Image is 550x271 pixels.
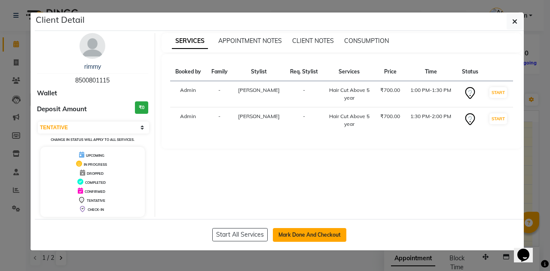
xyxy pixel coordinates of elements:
span: SERVICES [172,33,208,49]
span: CHECK-IN [88,207,104,212]
button: Start All Services [212,228,268,241]
div: ₹700.00 [380,86,400,94]
iframe: chat widget [514,237,541,262]
th: Stylist [233,63,285,81]
td: - [285,107,323,134]
span: CONSUMPTION [344,37,389,45]
td: - [206,107,233,134]
td: - [206,81,233,107]
img: avatar [79,33,105,59]
span: APPOINTMENT NOTES [218,37,282,45]
div: Hair Cut Above 5 year [329,86,370,102]
button: Mark Done And Checkout [273,228,346,242]
span: COMPLETED [85,180,106,185]
div: Hair Cut Above 5 year [329,113,370,128]
th: Req. Stylist [285,63,323,81]
th: Services [324,63,375,81]
span: Deposit Amount [37,104,87,114]
th: Family [206,63,233,81]
th: Booked by [170,63,206,81]
td: Admin [170,81,206,107]
div: ₹700.00 [380,113,400,120]
span: [PERSON_NAME] [238,87,280,93]
h3: ₹0 [135,101,148,114]
h5: Client Detail [36,13,85,26]
td: 1:30 PM-2:00 PM [405,107,456,134]
a: rimmy [84,63,101,70]
button: START [489,113,507,124]
th: Status [457,63,483,81]
span: 8500801115 [75,76,110,84]
button: START [489,87,507,98]
td: 1:00 PM-1:30 PM [405,81,456,107]
small: Change in status will apply to all services. [51,137,134,142]
span: [PERSON_NAME] [238,113,280,119]
td: Admin [170,107,206,134]
span: UPCOMING [86,153,104,158]
span: IN PROGRESS [84,162,107,167]
th: Price [375,63,405,81]
span: TENTATIVE [87,198,105,203]
span: CLIENT NOTES [292,37,334,45]
td: - [285,81,323,107]
span: CONFIRMED [85,189,105,194]
span: Wallet [37,88,57,98]
span: DROPPED [87,171,104,176]
th: Time [405,63,456,81]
